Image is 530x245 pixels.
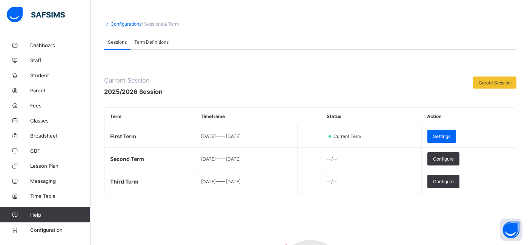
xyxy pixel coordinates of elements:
span: Messaging [30,178,91,184]
span: Sessions [108,39,127,45]
th: Term [104,108,195,125]
span: CBT [30,148,91,154]
span: Current Session [104,77,163,84]
span: 2025/2026 Session [104,88,163,95]
th: Status [321,108,422,125]
a: Configurations [111,21,141,27]
span: Second Term [110,156,144,162]
img: safsims [7,7,65,23]
span: Configure [433,179,454,184]
span: Time Table [30,193,91,199]
span: [DATE] —— [DATE] [201,133,241,139]
button: Open asap [500,219,522,241]
th: Action [421,108,516,125]
span: Settings [433,133,450,139]
span: [DATE] —— [DATE] [201,156,241,162]
span: / Sessions & Term [141,21,179,27]
span: Current Term [333,133,366,139]
span: Help [30,212,90,218]
td: --/-- [321,170,422,193]
span: Term Definitions [134,39,169,45]
td: --/-- [321,148,422,170]
span: Classes [30,118,91,124]
th: Timeframe [195,108,298,125]
span: Create Session [479,80,511,86]
span: Configure [433,156,454,162]
span: Staff [30,57,91,63]
span: [DATE] —— [DATE] [201,179,241,184]
span: Student [30,72,91,78]
span: Third Term [110,178,138,185]
span: Configuration [30,227,90,233]
span: Lesson Plan [30,163,91,169]
span: Broadsheet [30,133,91,139]
span: First Term [110,133,136,139]
span: Dashboard [30,42,91,48]
span: Fees [30,103,91,109]
span: Parent [30,87,91,93]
